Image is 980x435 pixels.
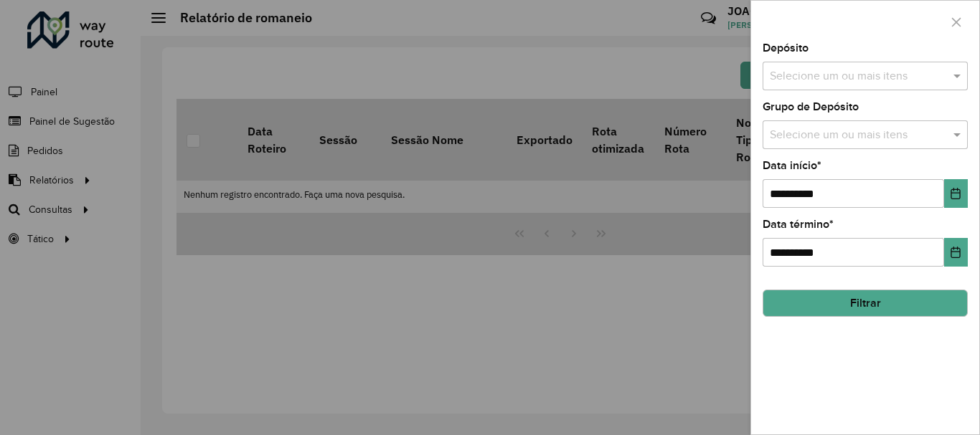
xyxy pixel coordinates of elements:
label: Data término [763,216,834,233]
label: Data início [763,157,821,174]
button: Choose Date [944,179,968,208]
button: Filtrar [763,290,968,317]
label: Grupo de Depósito [763,98,859,115]
label: Depósito [763,39,809,57]
button: Choose Date [944,238,968,267]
